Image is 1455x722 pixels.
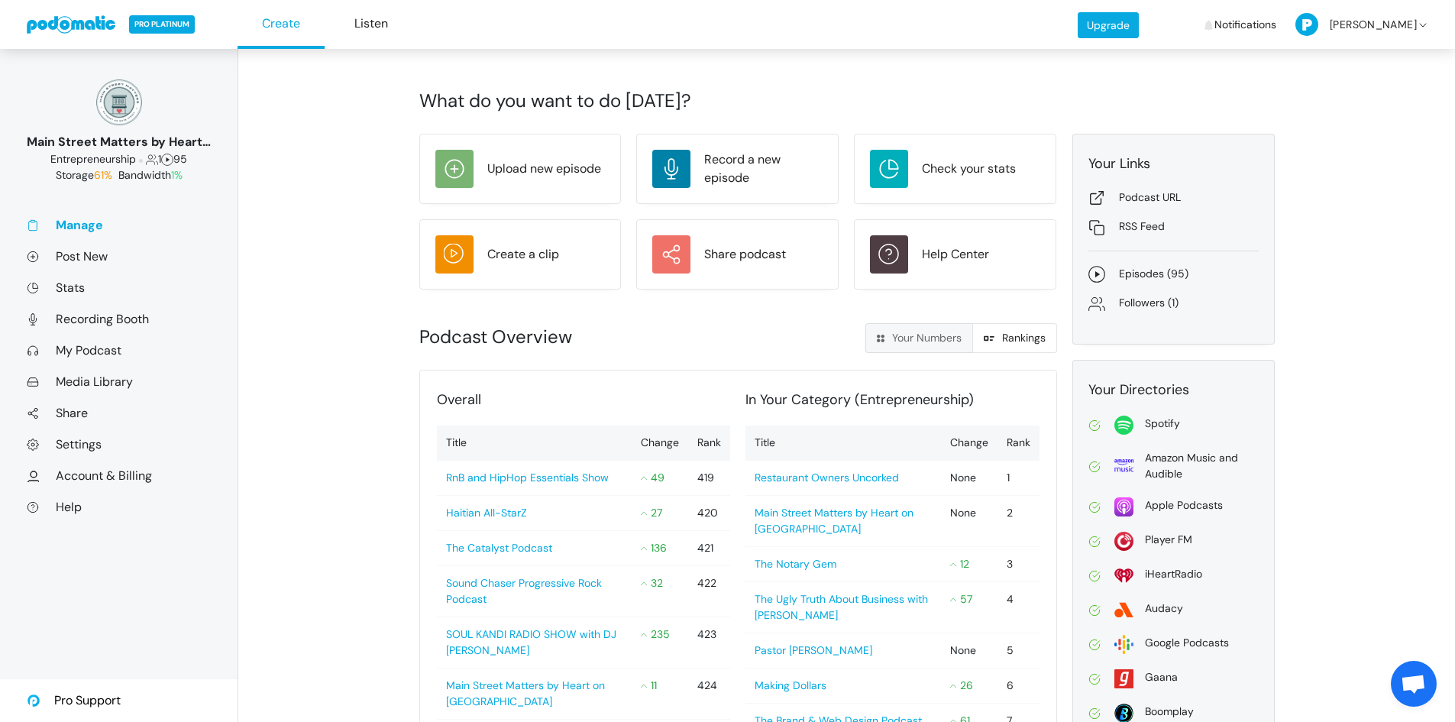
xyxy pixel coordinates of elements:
div: Upload new episode [487,160,601,178]
a: SOUL KANDI RADIO SHOW with DJ [PERSON_NAME] [446,627,616,657]
a: RnB and HipHop Essentials Show [446,471,609,484]
th: Change [941,426,997,461]
a: Post New [27,248,211,264]
a: My Podcast [27,342,211,358]
th: Title [437,426,632,461]
a: Pastor [PERSON_NAME] [755,643,872,657]
div: Podcast Overview [419,323,731,351]
a: Help [27,499,211,515]
td: 419 [688,461,730,496]
div: Main Street Matters by Heart on [GEOGRAPHIC_DATA] [27,133,211,151]
div: Your Directories [1088,380,1259,400]
span: Bandwidth [118,168,183,182]
a: Audacy [1088,601,1259,620]
a: Gaana [1088,669,1259,688]
div: In Your Category (Entrepreneurship) [745,390,1040,410]
div: Record a new episode [704,151,823,187]
th: Title [745,426,941,461]
a: Stats [27,280,211,296]
a: Main Street Matters by Heart on [GEOGRAPHIC_DATA] [446,678,605,708]
td: 57 [941,582,997,633]
a: Main Street Matters by Heart on [GEOGRAPHIC_DATA] [755,506,913,536]
a: Player FM [1088,532,1259,551]
a: Amazon Music and Audible [1088,450,1259,482]
a: Episodes (95) [1088,266,1259,283]
a: Listen [328,1,415,49]
td: 6 [997,669,1040,704]
a: RSS Feed [1088,219,1259,235]
img: amazon-69639c57110a651e716f65801135d36e6b1b779905beb0b1c95e1d99d62ebab9.svg [1114,456,1133,475]
td: 32 [632,566,688,617]
a: iHeartRadio [1088,566,1259,585]
td: None [941,461,997,496]
td: 49 [632,461,688,496]
div: What do you want to do [DATE]? [419,87,1275,115]
a: Spotify [1088,416,1259,435]
div: Overall [437,390,731,410]
div: Help Center [922,245,989,264]
a: Podcast URL [1088,189,1259,206]
a: [PERSON_NAME] [1295,2,1429,47]
td: 1 [997,461,1040,496]
td: 423 [688,617,730,669]
td: 235 [632,617,688,669]
a: Making Dollars [755,678,826,692]
td: None [941,496,997,547]
a: The Ugly Truth About Business with [PERSON_NAME] [755,592,928,622]
th: Change [632,426,688,461]
img: google-2dbf3626bd965f54f93204bbf7eeb1470465527e396fa5b4ad72d911f40d0c40.svg [1114,635,1133,654]
div: Spotify [1145,416,1180,432]
a: The Notary Gem [755,557,836,571]
a: Upload new episode [435,150,606,188]
a: Recording Booth [27,311,211,327]
a: Open chat [1391,661,1437,707]
td: 424 [688,669,730,720]
img: audacy-5d0199fadc8dc77acc7c395e9e27ef384d0cbdead77bf92d3603ebf283057071.svg [1114,601,1133,620]
a: Rankings [972,323,1057,353]
td: 11 [632,669,688,720]
div: Create a clip [487,245,559,264]
img: i_heart_radio-0fea502c98f50158959bea423c94b18391c60ffcc3494be34c3ccd60b54f1ade.svg [1114,566,1133,585]
a: Share [27,405,211,421]
a: Share podcast [652,235,823,274]
div: iHeartRadio [1145,566,1202,582]
td: 26 [941,669,997,704]
img: P-50-ab8a3cff1f42e3edaa744736fdbd136011fc75d0d07c0e6946c3d5a70d29199b.png [1295,13,1318,36]
td: 27 [632,496,688,531]
img: player_fm-2f731f33b7a5920876a6a59fec1291611fade0905d687326e1933154b96d4679.svg [1114,532,1133,551]
a: Account & Billing [27,468,211,484]
td: 3 [997,547,1040,582]
div: Player FM [1145,532,1192,548]
div: Check your stats [922,160,1016,178]
td: 420 [688,496,730,531]
span: Storage [56,168,115,182]
a: Followers (1) [1088,295,1259,312]
td: 12 [941,547,997,582]
a: Haitian All-StarZ [446,506,527,520]
span: Business: Entrepreneurship [50,152,136,166]
img: spotify-814d7a4412f2fa8a87278c8d4c03771221523d6a641bdc26ea993aaf80ac4ffe.svg [1114,416,1133,435]
a: Media Library [27,374,211,390]
a: Record a new episode [652,150,823,188]
td: 136 [632,531,688,566]
img: apple-26106266178e1f815f76c7066005aa6211188c2910869e7447b8cdd3a6512788.svg [1114,497,1133,516]
div: Gaana [1145,669,1178,685]
td: 5 [997,633,1040,669]
div: 1 95 [27,151,211,167]
span: [PERSON_NAME] [1330,2,1417,47]
a: Your Numbers [865,323,973,353]
span: 1% [171,168,183,182]
span: PRO PLATINUM [129,15,195,34]
div: Amazon Music and Audible [1145,450,1259,482]
span: Episodes [161,152,173,166]
td: 4 [997,582,1040,633]
img: 150x150_17130234.png [96,79,142,125]
div: Audacy [1145,601,1183,617]
div: Boomplay [1145,704,1194,720]
span: Followers [146,152,158,166]
th: Rank [688,426,730,461]
td: None [941,633,997,669]
td: 2 [997,496,1040,547]
a: Manage [27,217,211,233]
span: 61% [94,168,112,182]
